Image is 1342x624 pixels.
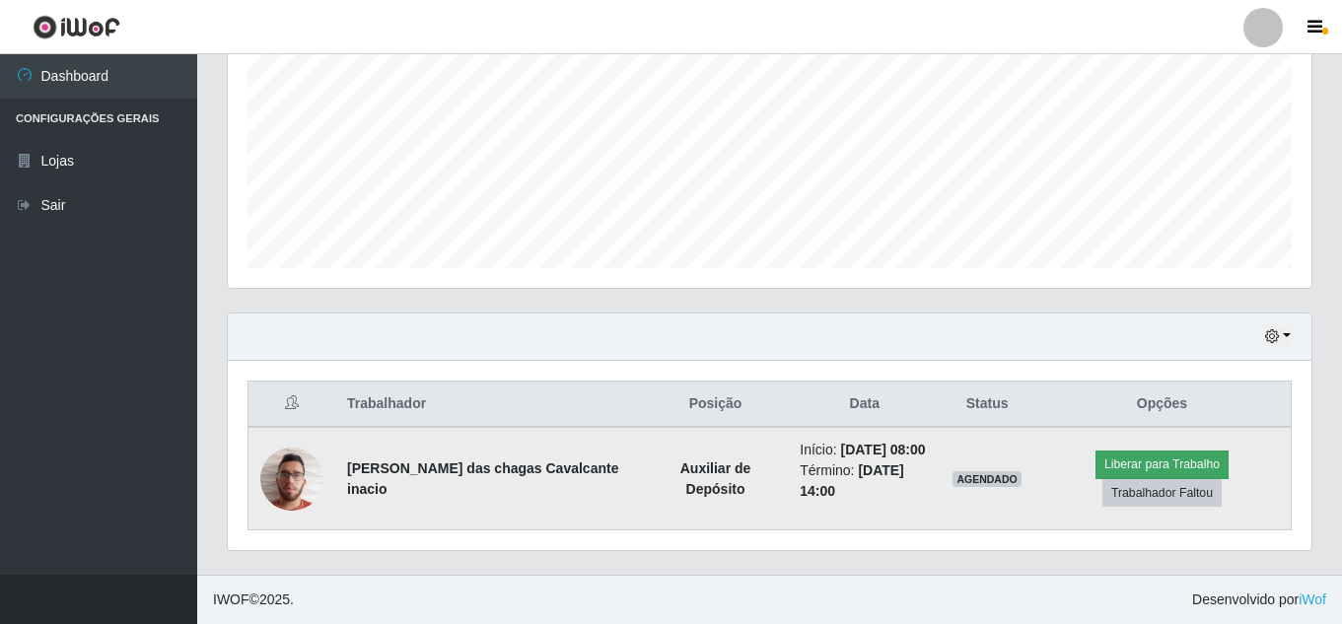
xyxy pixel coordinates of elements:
th: Status [941,381,1033,428]
span: AGENDADO [953,471,1022,487]
th: Trabalhador [335,381,643,428]
img: CoreUI Logo [33,15,120,39]
li: Início: [800,440,929,460]
a: iWof [1299,591,1326,607]
button: Trabalhador Faltou [1102,479,1222,507]
img: 1738680249125.jpeg [260,437,323,520]
span: IWOF [213,591,249,607]
li: Término: [800,460,929,502]
strong: Auxiliar de Depósito [680,460,751,497]
time: [DATE] 08:00 [841,442,926,457]
span: © 2025 . [213,589,294,610]
th: Opções [1033,381,1292,428]
span: Desenvolvido por [1192,589,1326,610]
button: Liberar para Trabalho [1095,451,1229,478]
th: Data [788,381,941,428]
th: Posição [643,381,788,428]
strong: [PERSON_NAME] das chagas Cavalcante inacio [347,460,618,497]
